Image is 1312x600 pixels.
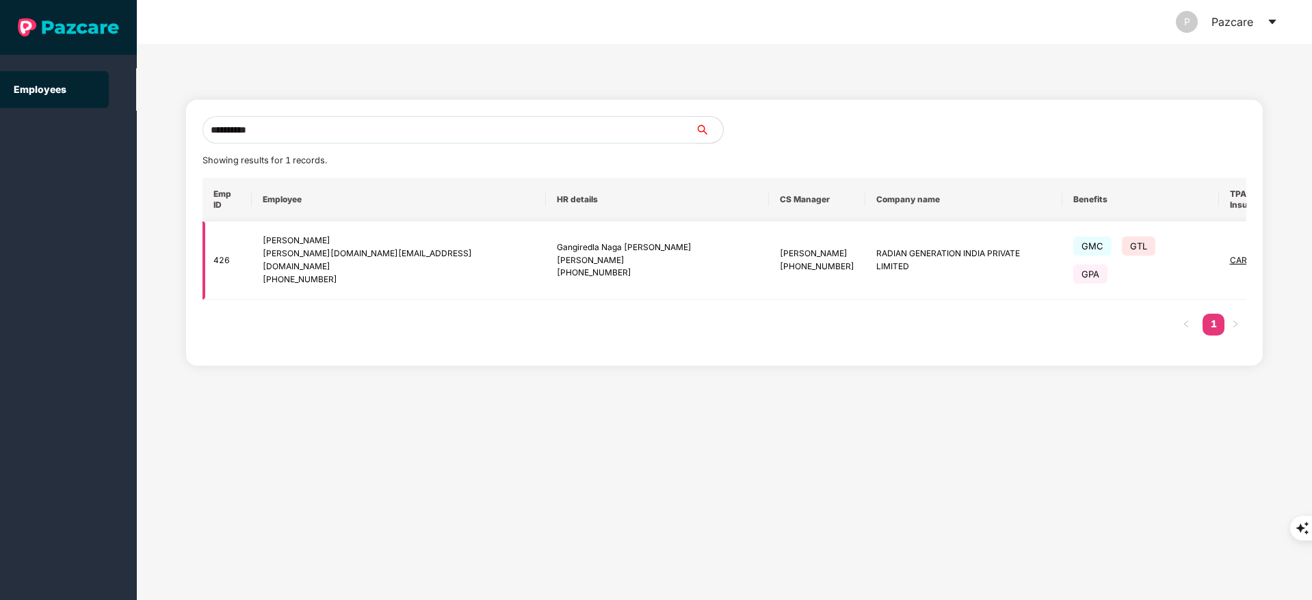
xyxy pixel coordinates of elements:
[1224,314,1246,336] button: right
[202,178,252,221] th: Emp ID
[1224,314,1246,336] li: Next Page
[202,155,327,165] span: Showing results for 1 records.
[695,124,723,135] span: search
[1062,178,1219,221] th: Benefits
[263,234,534,247] div: [PERSON_NAME]
[1219,178,1294,221] th: TPA | Insurer
[1175,314,1197,336] li: Previous Page
[546,178,769,221] th: HR details
[14,83,66,95] a: Employees
[865,221,1062,300] td: RADIAN GENERATION INDIA PRIVATE LIMITED
[1073,236,1112,256] span: GMC
[1203,314,1224,334] a: 1
[695,116,724,144] button: search
[780,260,854,273] div: [PHONE_NUMBER]
[263,247,534,273] div: [PERSON_NAME][DOMAIN_NAME][EMAIL_ADDRESS][DOMAIN_NAME]
[1122,236,1155,256] span: GTL
[263,273,534,286] div: [PHONE_NUMBER]
[865,178,1062,221] th: Company name
[1231,320,1239,328] span: right
[557,241,758,267] div: Gangiredla Naga [PERSON_NAME] [PERSON_NAME]
[1267,16,1278,27] span: caret-down
[1175,314,1197,336] button: left
[1184,11,1190,33] span: P
[769,178,865,221] th: CS Manager
[1230,255,1254,265] span: CARE
[202,221,252,300] td: 426
[1073,264,1107,284] span: GPA
[780,247,854,260] div: [PERSON_NAME]
[557,267,758,279] div: [PHONE_NUMBER]
[1203,314,1224,336] li: 1
[252,178,545,221] th: Employee
[1182,320,1190,328] span: left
